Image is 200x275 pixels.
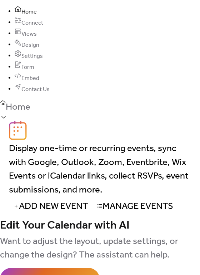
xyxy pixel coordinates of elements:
[14,63,34,69] a: Form
[21,17,43,29] span: Connect
[14,74,39,80] a: Embed
[9,121,27,140] img: logo_icon.svg
[14,30,37,36] a: Views
[14,41,39,47] a: Design
[14,85,50,91] a: Contact Us
[6,101,30,114] span: Home
[21,6,37,17] span: Home
[21,84,50,95] span: Contact Us
[14,52,43,58] a: Settings
[14,8,37,14] a: Home
[9,142,191,197] span: Display one-time or recurring events, sync with Google, Outlook, Zoom, Eventbrite, Wix Events or ...
[21,29,37,40] span: Views
[9,196,92,216] button: Add New Event
[92,196,177,216] button: Manage Events
[102,200,173,214] span: Manage Events
[19,200,88,214] span: Add New Event
[21,40,39,51] span: Design
[21,62,34,73] span: Form
[21,73,39,84] span: Embed
[21,51,43,62] span: Settings
[14,19,43,25] a: Connect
